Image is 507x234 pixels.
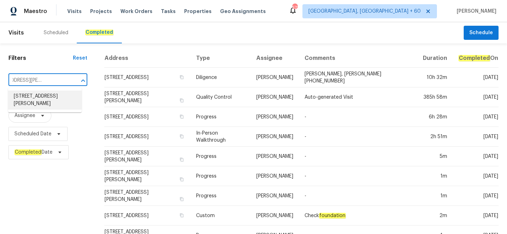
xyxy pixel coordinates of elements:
th: Duration [417,49,453,68]
td: [PERSON_NAME], [PERSON_NAME] [PHONE_NUMBER] [299,68,417,87]
td: [DATE] [453,87,499,107]
td: Diligence [190,68,251,87]
td: [DATE] [453,127,499,147]
td: [DATE] [453,166,499,186]
td: [DATE] [453,68,499,87]
span: Tasks [161,9,176,14]
em: Completed [458,55,490,61]
td: Auto-generated Visit [299,87,417,107]
td: [PERSON_NAME] [251,206,299,226]
span: Assignee [14,112,35,119]
td: - [299,127,417,147]
span: Schedule [469,29,493,37]
td: [PERSON_NAME] [251,107,299,127]
span: Geo Assignments [220,8,266,15]
span: [PERSON_NAME] [454,8,496,15]
td: [STREET_ADDRESS][PERSON_NAME] [104,87,190,107]
td: [STREET_ADDRESS] [104,107,190,127]
button: Copy Address [179,196,185,202]
td: 1m [417,166,453,186]
td: [DATE] [453,107,499,127]
th: On [453,49,499,68]
td: [DATE] [453,186,499,206]
td: Progress [190,107,251,127]
td: [DATE] [453,206,499,226]
td: 385h 58m [417,87,453,107]
td: Progress [190,147,251,166]
td: [PERSON_NAME] [251,186,299,206]
td: - [299,147,417,166]
button: Copy Address [179,74,185,80]
th: Comments [299,49,417,68]
td: [PERSON_NAME] [251,68,299,87]
div: Scheduled [44,29,68,36]
td: Progress [190,166,251,186]
td: [STREET_ADDRESS][PERSON_NAME] [104,166,190,186]
td: [STREET_ADDRESS][PERSON_NAME] [104,186,190,206]
span: Properties [184,8,212,15]
span: Maestro [24,8,47,15]
td: 1m [417,186,453,206]
button: Schedule [464,26,499,40]
td: In-Person Walkthrough [190,127,251,147]
td: Custom [190,206,251,226]
input: Search for an address... [8,75,68,86]
button: Close [78,76,88,86]
td: [PERSON_NAME] [251,127,299,147]
th: Address [104,49,190,68]
th: Assignee [251,49,299,68]
td: [STREET_ADDRESS] [104,206,190,226]
td: 2m [417,206,453,226]
td: 5m [417,147,453,166]
span: Scheduled Date [14,130,51,137]
td: Quality Control [190,87,251,107]
td: - [299,107,417,127]
td: [PERSON_NAME] [251,166,299,186]
td: [STREET_ADDRESS] [104,127,190,147]
button: Copy Address [179,97,185,104]
span: [GEOGRAPHIC_DATA], [GEOGRAPHIC_DATA] + 60 [308,8,421,15]
em: Completed [85,30,113,35]
td: Progress [190,186,251,206]
td: [PERSON_NAME] [251,87,299,107]
span: Date [14,149,52,156]
td: [PERSON_NAME] [251,147,299,166]
li: [STREET_ADDRESS][PERSON_NAME] [8,91,82,110]
td: - [299,186,417,206]
span: Work Orders [120,8,152,15]
div: 571 [292,4,297,11]
td: [STREET_ADDRESS] [104,68,190,87]
em: Completed [14,149,42,155]
td: - [299,166,417,186]
em: foundation [319,213,346,218]
span: Visits [67,8,82,15]
span: Projects [90,8,112,15]
td: 10h 32m [417,68,453,87]
button: Copy Address [179,133,185,140]
td: 6h 28m [417,107,453,127]
td: 2h 51m [417,127,453,147]
h1: Filters [8,55,73,62]
span: Visits [8,25,24,41]
button: Copy Address [179,156,185,163]
td: [DATE] [453,147,499,166]
button: Copy Address [179,113,185,120]
button: Copy Address [179,176,185,183]
th: Type [190,49,251,68]
button: Copy Address [179,212,185,218]
td: [STREET_ADDRESS][PERSON_NAME] [104,147,190,166]
td: Check [299,206,417,226]
div: Reset [73,55,87,62]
